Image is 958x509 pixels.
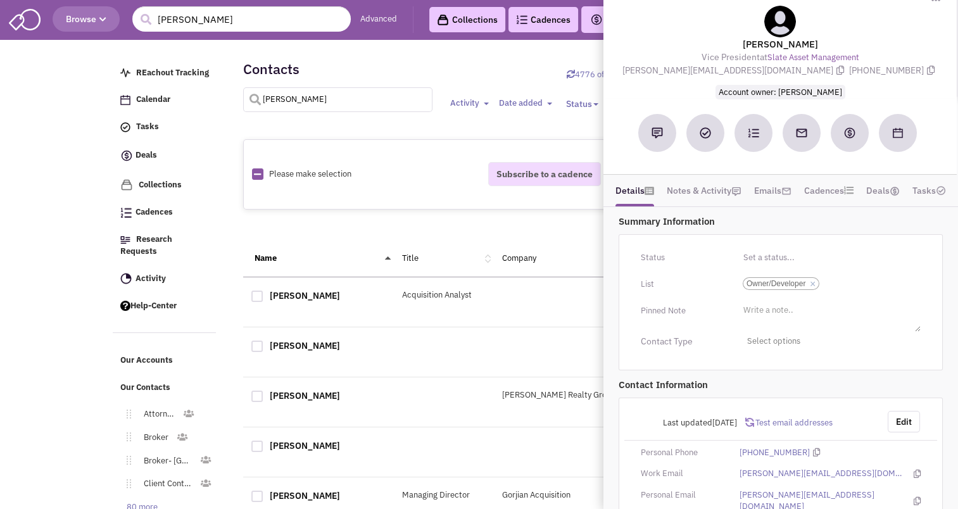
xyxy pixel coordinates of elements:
a: Attorney [131,405,182,424]
a: [PERSON_NAME] [270,440,340,451]
img: Add a Task [700,127,711,139]
a: Our Accounts [114,349,217,373]
a: Cadences [804,181,854,200]
img: icon-tasks.png [120,122,130,132]
div: [PERSON_NAME] Realty Group [494,389,645,401]
lable: [PERSON_NAME] [618,37,942,51]
span: [PHONE_NUMBER] [849,65,938,76]
a: Our Contacts [114,376,217,400]
img: Send an email [795,127,808,139]
div: Gorjian Acquisition [494,489,645,501]
a: Sync contacts with Retailsphere [567,69,662,80]
div: Last updated [633,411,745,435]
a: [PERSON_NAME] [270,340,340,351]
img: icon-collection-lavender.png [120,179,133,191]
img: help.png [120,301,130,311]
span: Collections [139,179,182,190]
span: Cadences [136,207,173,218]
a: Name [255,253,277,263]
span: Browse [66,13,106,25]
img: teammate.png [764,6,796,37]
img: Rectangle.png [252,168,263,180]
span: Vice President [702,51,760,63]
div: Pinned Note [633,301,731,321]
a: Notes & Activity [667,181,741,200]
img: Research.png [120,236,130,244]
span: Please make selection [269,168,351,179]
a: Help-Center [114,294,217,318]
a: Cadences [114,201,217,225]
span: Our Contacts [120,382,170,393]
a: × [810,279,816,290]
a: [PERSON_NAME] [270,290,340,301]
a: Research Requests [114,228,217,264]
a: [PERSON_NAME] [270,390,340,401]
span: REachout Tracking [136,67,209,78]
img: Subscribe to a cadence [748,127,759,139]
button: Date added [495,97,556,110]
span: Owner/Developer [747,278,807,289]
h2: Contacts [243,63,299,75]
a: Cadences [508,7,578,32]
a: Deals [114,142,217,170]
img: Calendar.png [120,95,130,105]
a: Title [402,253,419,263]
input: ×Owner/Developer [822,277,850,290]
a: Collections [114,173,217,198]
img: SmartAdmin [9,6,41,30]
span: Deals [590,13,629,25]
button: Status [558,92,606,115]
button: Activity [446,97,493,110]
button: Subscribe to a cadence [488,162,601,186]
a: Client Contact [131,475,200,493]
a: Company [502,253,536,263]
img: Move.png [120,456,131,465]
img: icon-note.png [731,186,741,196]
img: icon-collection-lavender-black.svg [437,14,449,26]
a: Activity [114,267,217,291]
span: Research Requests [120,234,172,256]
a: [PHONE_NUMBER] [740,447,810,459]
div: Managing Director [394,489,495,501]
a: Details [615,181,654,200]
span: Account owner: [PERSON_NAME] [715,85,845,99]
a: Broker- [GEOGRAPHIC_DATA] [131,452,200,470]
span: Date added [498,97,542,108]
img: icon-dealamount.png [890,186,900,196]
span: Our Accounts [120,355,173,366]
a: Collections [429,7,505,32]
span: Calendar [136,94,170,105]
div: Personal Phone [633,447,731,459]
span: Select options [740,332,921,351]
div: Status [633,248,731,268]
img: TaskCount.png [936,185,946,196]
input: Set a status... [740,248,921,268]
div: Work Email [633,468,731,480]
span: Activity [450,97,479,108]
span: [PERSON_NAME][EMAIL_ADDRESS][DOMAIN_NAME] [622,65,849,76]
p: Summary Information [619,215,943,228]
button: Edit [888,411,920,432]
img: Schedule a Meeting [893,128,903,138]
div: Acquisition Analyst [394,289,495,301]
a: Emails [754,181,791,200]
img: Add a note [652,127,663,139]
span: Test email addresses [754,417,833,428]
button: Deals [586,11,633,28]
div: Contact Type [633,335,731,348]
img: Cadences_logo.png [516,15,527,24]
a: REachout Tracking [114,61,217,85]
div: Personal Email [633,489,731,501]
input: Search contacts [243,87,433,112]
img: Cadences_logo.png [120,208,132,218]
span: [DATE] [712,417,737,428]
img: Create a deal [843,127,856,139]
span: at [702,51,859,63]
a: [PERSON_NAME] [270,490,340,501]
button: Browse [53,6,120,32]
a: Tasks [912,181,946,200]
a: Broker [131,429,176,447]
img: icon-email-active-16.png [781,186,791,196]
img: Activity.png [120,273,132,284]
img: icon-deals.svg [120,148,133,163]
